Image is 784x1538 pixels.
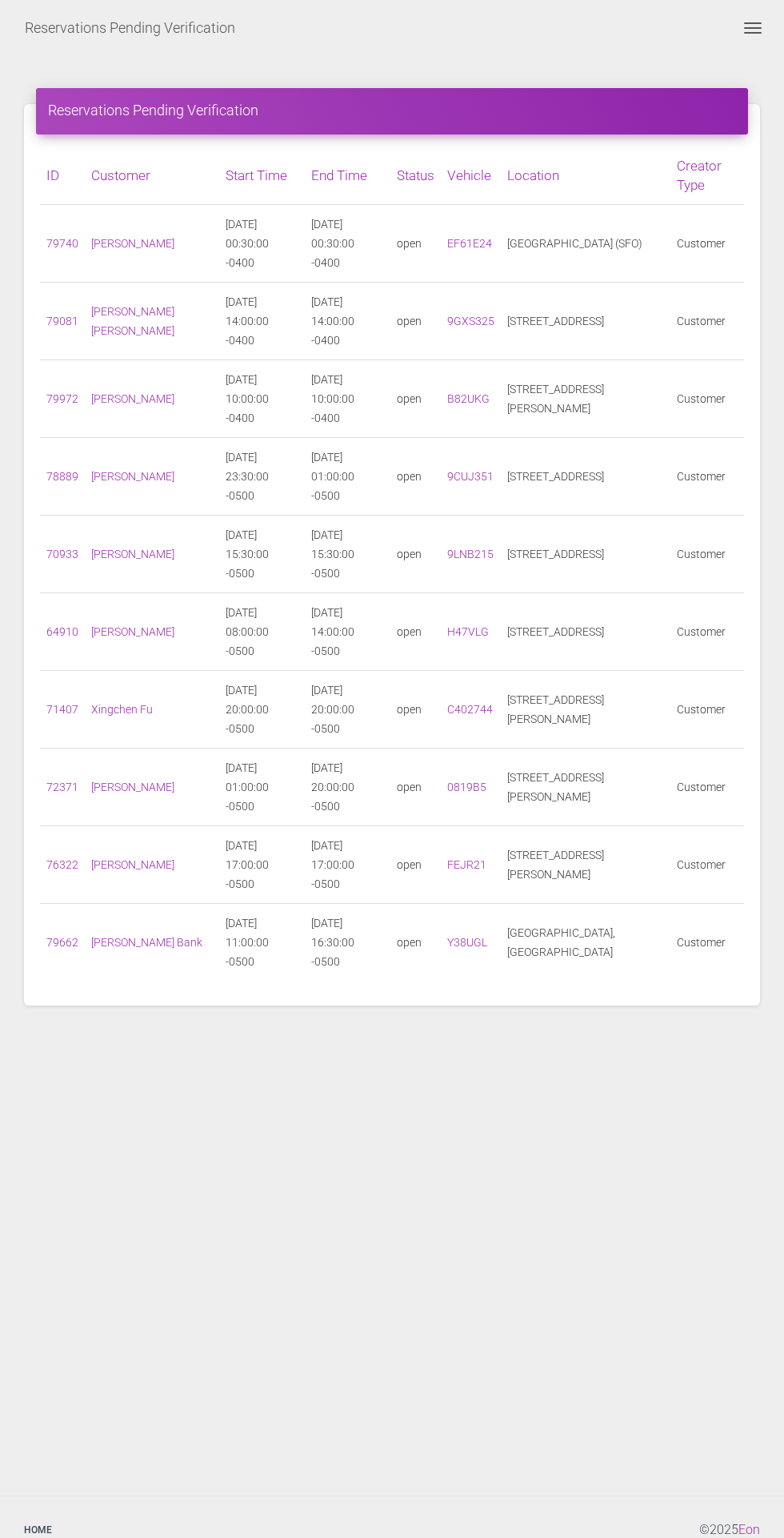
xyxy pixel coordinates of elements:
td: [GEOGRAPHIC_DATA], [GEOGRAPHIC_DATA] [501,904,670,982]
td: Customer [670,749,744,826]
a: 9GXS325 [447,315,494,327]
td: [DATE] 17:00:00 -0500 [305,826,390,904]
a: EF61E24 [447,237,492,250]
td: Customer [670,593,744,671]
a: [PERSON_NAME] [91,858,174,871]
a: 79662 [46,936,78,949]
td: [DATE] 23:30:00 -0500 [219,438,305,516]
th: End Time [305,147,390,205]
td: [DATE] 15:30:00 -0500 [219,516,305,593]
a: 72371 [46,781,78,793]
td: [GEOGRAPHIC_DATA] (SFO) [501,205,670,283]
th: Start Time [219,147,305,205]
td: open [390,205,441,283]
a: [PERSON_NAME] Bank [91,936,202,949]
a: [PERSON_NAME] [91,392,174,405]
a: 9LNB215 [447,548,494,560]
td: [DATE] 01:00:00 -0500 [219,749,305,826]
td: Customer [670,438,744,516]
td: [DATE] 08:00:00 -0500 [219,593,305,671]
td: [DATE] 20:00:00 -0500 [305,671,390,749]
a: 70933 [46,548,78,560]
a: 79972 [46,392,78,405]
td: [DATE] 01:00:00 -0500 [305,438,390,516]
td: [STREET_ADDRESS] [501,438,670,516]
h4: Reservations Pending Verification [48,100,736,120]
a: C402744 [447,703,493,716]
a: 0819B5 [447,781,486,793]
th: Creator Type [670,147,744,205]
td: [STREET_ADDRESS] [501,283,670,360]
td: Customer [670,904,744,982]
td: open [390,826,441,904]
td: Customer [670,283,744,360]
td: open [390,671,441,749]
td: [STREET_ADDRESS][PERSON_NAME] [501,671,670,749]
a: Reservations Pending Verification [25,8,235,48]
td: [STREET_ADDRESS] [501,593,670,671]
a: [PERSON_NAME] [91,781,174,793]
a: [PERSON_NAME] [91,237,174,250]
a: FEJR21 [447,858,486,871]
a: H47VLG [447,625,489,638]
a: 79740 [46,237,78,250]
td: [STREET_ADDRESS][PERSON_NAME] [501,749,670,826]
td: open [390,593,441,671]
td: open [390,516,441,593]
td: [DATE] 17:00:00 -0500 [219,826,305,904]
a: 9CUJ351 [447,470,494,483]
td: [DATE] 10:00:00 -0400 [219,360,305,438]
a: 78889 [46,470,78,483]
td: open [390,438,441,516]
a: 79081 [46,315,78,327]
th: Status [390,147,441,205]
td: [DATE] 14:00:00 -0500 [305,593,390,671]
td: [STREET_ADDRESS][PERSON_NAME] [501,360,670,438]
a: 64910 [46,625,78,638]
td: Customer [670,516,744,593]
td: [DATE] 00:30:00 -0400 [219,205,305,283]
td: [DATE] 10:00:00 -0400 [305,360,390,438]
td: [DATE] 11:00:00 -0500 [219,904,305,982]
th: ID [40,147,85,205]
td: [STREET_ADDRESS][PERSON_NAME] [501,826,670,904]
a: [PERSON_NAME] [91,548,174,560]
td: [DATE] 15:30:00 -0500 [305,516,390,593]
td: open [390,283,441,360]
th: Vehicle [441,147,501,205]
td: open [390,904,441,982]
button: Toggle navigation [734,18,772,38]
a: Y38UGL [447,936,487,949]
td: [STREET_ADDRESS] [501,516,670,593]
th: Location [501,147,670,205]
a: 76322 [46,858,78,871]
td: Customer [670,671,744,749]
td: [DATE] 14:00:00 -0400 [219,283,305,360]
td: open [390,360,441,438]
td: open [390,749,441,826]
a: B82UKG [447,392,490,405]
td: [DATE] 14:00:00 -0400 [305,283,390,360]
td: Customer [670,205,744,283]
a: Xingchen Fu [91,703,153,716]
th: Customer [85,147,219,205]
a: [PERSON_NAME] [91,625,174,638]
td: [DATE] 20:00:00 -0500 [305,749,390,826]
td: Customer [670,826,744,904]
a: Eon [738,1522,760,1537]
td: Customer [670,360,744,438]
td: [DATE] 00:30:00 -0400 [305,205,390,283]
a: [PERSON_NAME] [PERSON_NAME] [91,305,174,337]
td: [DATE] 20:00:00 -0500 [219,671,305,749]
td: [DATE] 16:30:00 -0500 [305,904,390,982]
a: 71407 [46,703,78,716]
a: [PERSON_NAME] [91,470,174,483]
